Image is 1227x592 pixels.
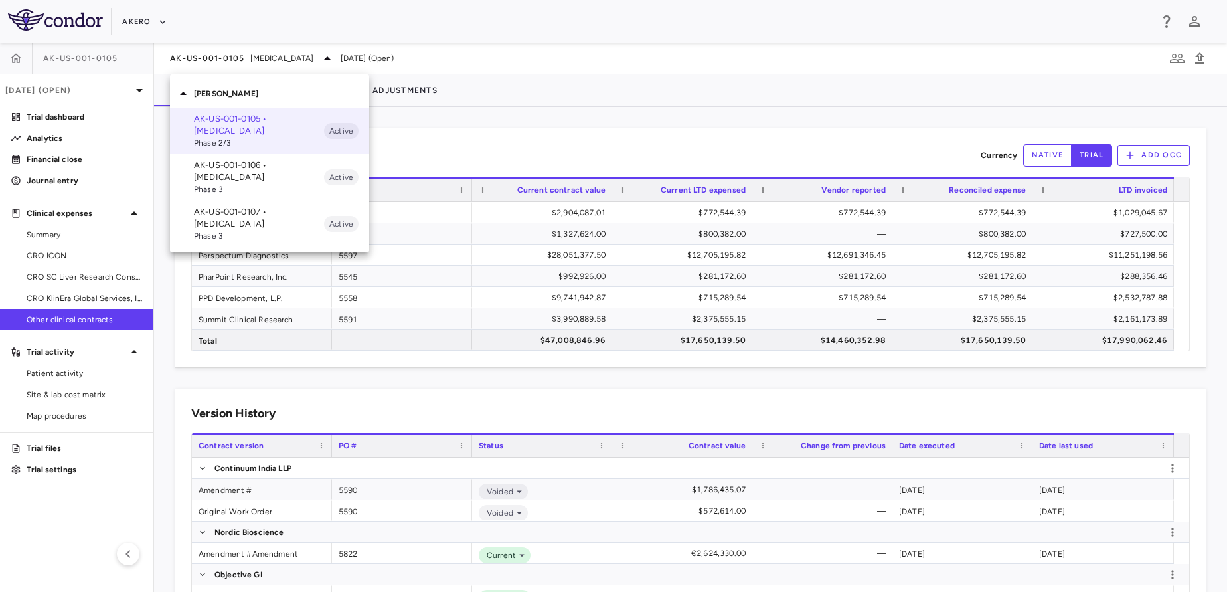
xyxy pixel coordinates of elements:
[324,218,359,230] span: Active
[170,201,369,247] div: AK-US-001-0107 • [MEDICAL_DATA]Phase 3Active
[194,183,324,195] span: Phase 3
[170,154,369,201] div: AK-US-001-0106 • [MEDICAL_DATA]Phase 3Active
[194,113,324,137] p: AK-US-001-0105 • [MEDICAL_DATA]
[324,171,359,183] span: Active
[170,80,369,108] div: [PERSON_NAME]
[170,108,369,154] div: AK-US-001-0105 • [MEDICAL_DATA]Phase 2/3Active
[324,125,359,137] span: Active
[194,88,369,100] p: [PERSON_NAME]
[194,159,324,183] p: AK-US-001-0106 • [MEDICAL_DATA]
[194,206,324,230] p: AK-US-001-0107 • [MEDICAL_DATA]
[194,230,324,242] span: Phase 3
[194,137,324,149] span: Phase 2/3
